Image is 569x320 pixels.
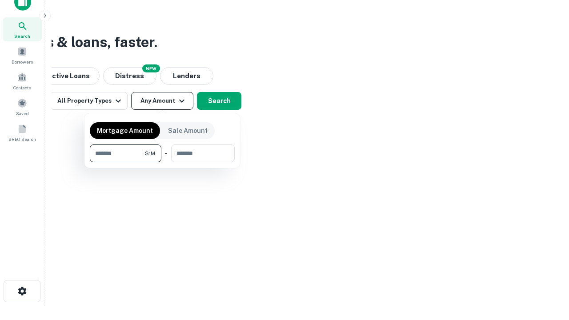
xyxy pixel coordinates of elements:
iframe: Chat Widget [525,249,569,292]
p: Mortgage Amount [97,126,153,136]
span: $1M [145,149,155,157]
div: - [165,144,168,162]
p: Sale Amount [168,126,208,136]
